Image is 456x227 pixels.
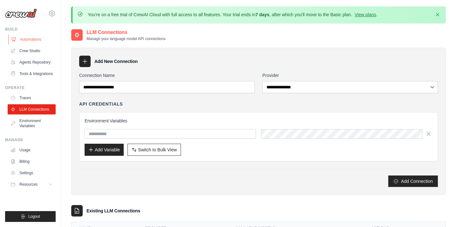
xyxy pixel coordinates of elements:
div: Manage [5,137,56,142]
span: Resources [19,182,38,187]
span: Switch to Bulk View [138,147,177,153]
h4: API Credentials [79,101,123,107]
a: Usage [8,145,56,155]
button: Resources [8,179,56,189]
span: Logout [28,214,40,219]
a: LLM Connections [8,104,56,114]
button: Switch to Bulk View [128,144,181,156]
h3: Existing LLM Connections [86,208,140,214]
h2: LLM Connections [86,29,165,36]
h3: Environment Variables [85,118,432,124]
a: Settings [8,168,56,178]
label: Connection Name [79,72,255,79]
a: Billing [8,156,56,167]
a: Environment Variables [8,116,56,131]
a: Automations [8,34,56,45]
a: Traces [8,93,56,103]
div: Build [5,27,56,32]
img: Logo [5,9,37,18]
a: Crew Studio [8,46,56,56]
strong: 7 days [255,12,269,17]
button: Add Variable [85,144,124,156]
p: Manage your language model API connections [86,36,165,41]
p: You're on a free trial of CrewAI Cloud with full access to all features. Your trial ends in , aft... [88,11,377,18]
button: Logout [5,211,56,222]
button: Add Connection [388,175,438,187]
h3: Add New Connection [94,58,138,65]
a: Agents Repository [8,57,56,67]
label: Provider [262,72,438,79]
a: View plans [355,12,376,17]
a: Tools & Integrations [8,69,56,79]
div: Operate [5,85,56,90]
